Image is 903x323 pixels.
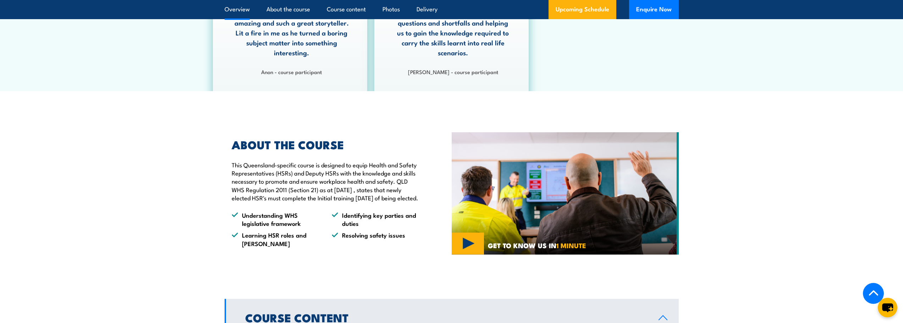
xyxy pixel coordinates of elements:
li: Learning HSR roles and [PERSON_NAME] [232,231,319,247]
strong: Anon - course participant [261,68,322,76]
button: chat-button [878,298,897,317]
li: Identifying key parties and duties [332,211,419,228]
span: GET TO KNOW US IN [488,242,586,249]
h2: Course Content [245,312,647,322]
p: This Queensland-specific course is designed to equip Health and Safety Representatives (HSRs) and... [232,161,419,202]
h2: ABOUT THE COURSE [232,139,419,149]
li: Understanding WHS legislative framework [232,211,319,228]
strong: [PERSON_NAME] - course participant [408,68,498,76]
li: Resolving safety issues [332,231,419,247]
strong: 1 MINUTE [556,240,586,250]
